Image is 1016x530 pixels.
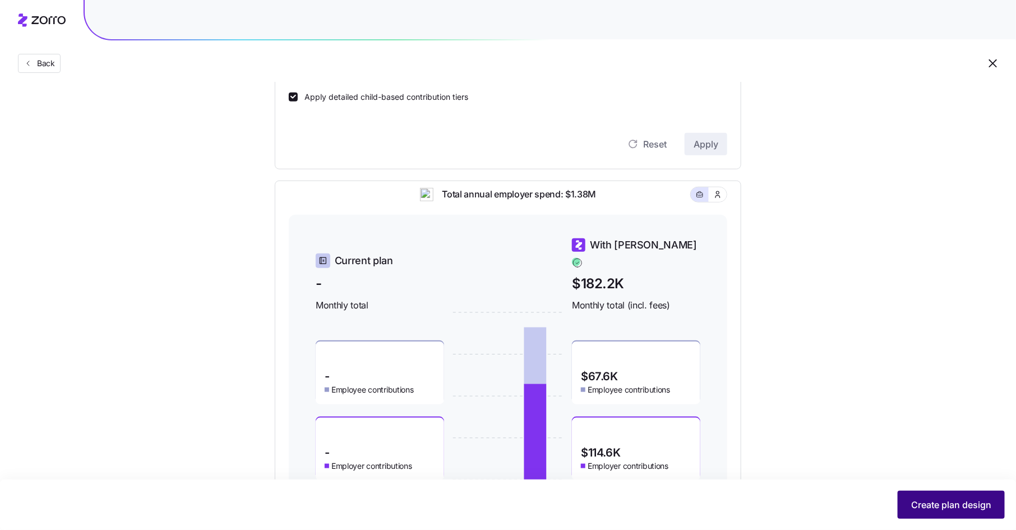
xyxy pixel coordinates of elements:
[33,58,55,69] span: Back
[433,187,597,201] span: Total annual employer spend: $1.38M
[18,54,61,73] button: Back
[335,253,393,269] span: Current plan
[588,384,670,395] span: Employee contributions
[643,137,667,151] span: Reset
[590,237,697,253] span: With [PERSON_NAME]
[898,491,1005,519] button: Create plan design
[316,298,444,312] span: Monthly total
[911,498,991,511] span: Create plan design
[325,447,330,458] span: -
[325,371,330,382] span: -
[298,93,468,102] label: Apply detailed child-based contribution tiers
[420,188,433,201] img: ai-icon.png
[331,384,414,395] span: Employee contributions
[331,460,412,472] span: Employer contributions
[581,447,620,458] span: $114.6K
[572,273,700,294] span: $182.2K
[572,298,700,312] span: Monthly total (incl. fees)
[685,133,727,155] button: Apply
[581,371,618,382] span: $67.6K
[618,133,676,155] button: Reset
[316,273,444,294] span: -
[694,137,718,151] span: Apply
[588,460,668,472] span: Employer contributions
